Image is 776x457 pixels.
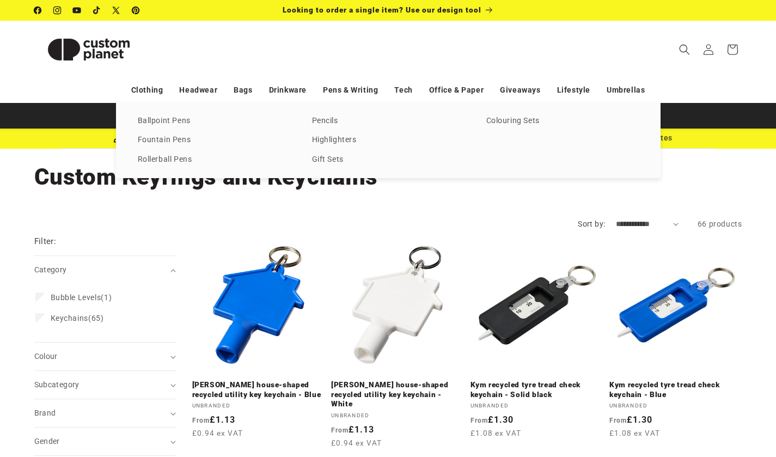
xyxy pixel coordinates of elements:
[51,293,112,302] span: (1)
[34,265,67,274] span: Category
[486,114,639,129] a: Colouring Sets
[34,428,176,455] summary: Gender (0 selected)
[471,380,603,399] a: Kym recycled tyre tread check keychain - Solid black
[500,81,540,100] a: Giveaways
[234,81,252,100] a: Bags
[34,371,176,399] summary: Subcategory (0 selected)
[34,343,176,370] summary: Colour (0 selected)
[698,220,742,228] span: 66 products
[138,114,290,129] a: Ballpoint Pens
[673,38,696,62] summary: Search
[34,399,176,427] summary: Brand (0 selected)
[312,133,465,148] a: Highlighters
[312,114,465,129] a: Pencils
[34,437,60,446] span: Gender
[312,153,465,167] a: Gift Sets
[394,81,412,100] a: Tech
[607,81,645,100] a: Umbrellas
[34,256,176,284] summary: Category (0 selected)
[34,352,58,361] span: Colour
[269,81,307,100] a: Drinkware
[51,314,88,322] span: Keychains
[722,405,776,457] iframe: Chat Widget
[30,21,147,78] a: Custom Planet
[578,220,605,228] label: Sort by:
[34,235,57,248] h2: Filter:
[283,5,481,14] span: Looking to order a single item? Use our design tool
[138,153,290,167] a: Rollerball Pens
[331,380,464,409] a: [PERSON_NAME] house-shaped recycled utility key keychain - White
[131,81,163,100] a: Clothing
[179,81,217,100] a: Headwear
[34,380,80,389] span: Subcategory
[34,25,143,74] img: Custom Planet
[138,133,290,148] a: Fountain Pens
[557,81,590,100] a: Lifestyle
[51,313,104,323] span: (65)
[323,81,378,100] a: Pens & Writing
[609,380,742,399] a: Kym recycled tyre tread check keychain - Blue
[192,380,325,399] a: [PERSON_NAME] house-shaped recycled utility key keychain - Blue
[34,409,56,417] span: Brand
[429,81,484,100] a: Office & Paper
[51,293,101,302] span: Bubble Levels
